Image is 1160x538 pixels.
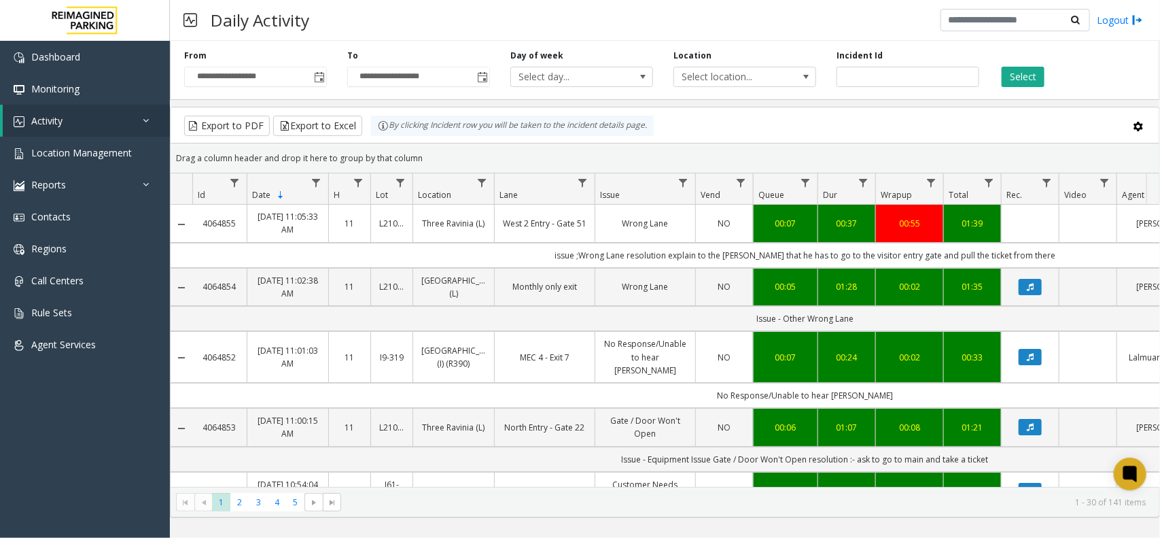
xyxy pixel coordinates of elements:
a: Video Filter Menu [1095,173,1114,192]
span: NO [718,352,731,363]
a: Garage Entry 1 [503,484,586,497]
a: Id Filter Menu [226,173,244,192]
a: No Response/Unable to hear [PERSON_NAME] [603,337,687,377]
a: Issue Filter Menu [674,173,692,192]
a: 00:06 [762,421,809,434]
a: Monthly only exit [503,280,586,293]
img: 'icon' [14,84,24,95]
span: NO [718,485,731,497]
a: Lot Filter Menu [391,173,410,192]
a: [DATE] 11:01:03 AM [256,344,320,370]
a: 00:56 [826,484,867,497]
h3: Daily Activity [204,3,316,37]
span: Rec. [1006,189,1022,201]
img: 'icon' [14,180,24,191]
div: 00:10 [762,484,809,497]
span: Call Centers [31,274,84,287]
div: 01:21 [952,421,993,434]
a: Collapse Details [171,423,192,434]
img: pageIcon [183,3,197,37]
span: Page 4 [268,493,286,511]
div: Drag a column header and drop it here to group by that column [171,146,1159,170]
label: To [347,50,358,62]
a: 00:02 [884,280,935,293]
a: 00:37 [826,217,867,230]
a: Customer Needs Receipt [603,478,687,504]
span: Toggle popup [474,67,489,86]
a: NO [704,280,745,293]
span: Id [198,189,205,201]
a: Total Filter Menu [980,173,998,192]
a: 00:08 [884,421,935,434]
span: Go to the next page [309,497,319,508]
a: Wrong Lane [603,217,687,230]
img: infoIcon.svg [378,120,389,131]
img: 'icon' [14,212,24,223]
a: REI garage (L) [421,484,486,497]
a: Vend Filter Menu [732,173,750,192]
a: [DATE] 11:02:38 AM [256,274,320,300]
span: NO [718,281,731,292]
a: NO [704,421,745,434]
span: Queue [758,189,784,201]
a: North Entry - Gate 22 [503,421,586,434]
a: 00:05 [762,280,809,293]
img: 'icon' [14,52,24,63]
a: Dur Filter Menu [854,173,873,192]
a: Gate / Door Won't Open [603,414,687,440]
span: Monitoring [31,82,80,95]
img: 'icon' [14,148,24,159]
div: 00:07 [762,351,809,364]
span: Toggle popup [311,67,326,86]
span: Page 2 [230,493,249,511]
a: Lane Filter Menu [574,173,592,192]
a: 00:02 [884,351,935,364]
div: Data table [171,173,1159,487]
a: Logout [1097,13,1143,27]
a: 11 [337,421,362,434]
span: Lane [499,189,518,201]
a: Wrapup Filter Menu [922,173,941,192]
span: Wrapup [881,189,912,201]
span: Page 3 [249,493,268,511]
a: [GEOGRAPHIC_DATA] (I) (R390) [421,344,486,370]
a: 00:33 [952,351,993,364]
a: 01:29 [952,484,993,497]
a: Three Ravinia (L) [421,421,486,434]
a: 01:07 [826,421,867,434]
label: Day of week [510,50,563,62]
span: Location Management [31,146,132,159]
span: Regions [31,242,67,255]
a: Rec. Filter Menu [1038,173,1056,192]
div: 01:28 [826,280,867,293]
span: Issue [600,189,620,201]
a: [DATE] 10:54:04 AM [256,478,320,504]
kendo-pager-info: 1 - 30 of 141 items [349,497,1146,508]
a: West 2 Entry - Gate 51 [503,217,586,230]
div: 01:39 [952,217,993,230]
a: 4064853 [200,421,239,434]
span: H [334,189,340,201]
span: Lot [376,189,388,201]
a: L21059300 [379,421,404,434]
button: Select [1002,67,1044,87]
span: NO [718,422,731,433]
a: Three Ravinia (L) [421,217,486,230]
a: 4064855 [200,217,239,230]
a: Collapse Details [171,282,192,293]
a: Location Filter Menu [473,173,491,192]
a: Activity [3,105,170,137]
a: Collapse Details [171,352,192,363]
a: NO [704,351,745,364]
a: 4064854 [200,280,239,293]
img: 'icon' [14,244,24,255]
label: From [184,50,207,62]
a: [DATE] 11:00:15 AM [256,414,320,440]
